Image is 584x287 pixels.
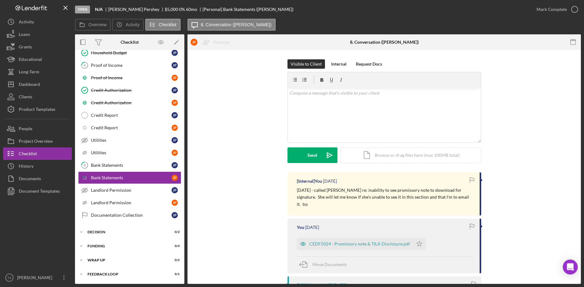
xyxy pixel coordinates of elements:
div: Product Templates [19,103,55,117]
div: J P [172,150,178,156]
button: Move Documents [297,257,353,272]
button: Request Docs [353,59,385,69]
a: Documentation CollectionJP [78,209,181,221]
button: Document Templates [3,185,72,197]
a: Credit ReportJP [78,109,181,121]
div: Open Intercom Messenger [563,260,578,275]
a: Credit AuthorizationJP [78,84,181,96]
div: 0 % [179,7,185,12]
button: JPReassign [187,36,236,48]
button: Grants [3,41,72,53]
label: Checklist [159,22,177,27]
div: 0 / 1 [168,272,180,276]
div: J P [172,162,178,168]
div: 8. Conversation ([PERSON_NAME]) [350,40,419,45]
button: People [3,122,72,135]
div: Credit Authorization [91,100,172,105]
div: Credit Authorization [91,88,172,93]
div: DECISION [87,230,164,234]
div: Proof of Income [91,75,172,80]
div: Clients [19,91,32,105]
div: Reassign [213,36,230,48]
a: 6Proof of IncomeJP [78,59,181,72]
div: Funding [87,244,164,248]
a: Credit AuthorizationJP [78,96,181,109]
div: J P [172,187,178,193]
div: Educational [19,53,42,67]
label: Overview [88,22,107,27]
a: UtilitiesJP [78,146,181,159]
div: 0 / 4 [168,244,180,248]
button: Activity [3,16,72,28]
div: J P [172,112,178,118]
a: Bank StatementsJP [78,171,181,184]
time: 2025-09-03 14:22 [305,225,319,230]
a: 8Bank StatementsJP [78,159,181,171]
div: Proof of Income [91,63,172,68]
div: Landlord Permission [91,188,172,193]
div: You [297,225,304,230]
div: Project Overview [19,135,53,149]
a: Household BudgetJP [78,47,181,59]
div: Send [307,147,317,163]
button: Internal [328,59,350,69]
div: J P [172,212,178,218]
label: 8. Conversation ([PERSON_NAME]) [201,22,272,27]
button: Visible to Client [287,59,325,69]
b: N/A [95,7,103,12]
button: 8. Conversation ([PERSON_NAME]) [187,19,276,31]
div: [PERSON_NAME] Pershey [108,7,165,12]
div: 60 mo [186,7,197,12]
div: 0 / 2 [168,258,180,262]
a: Proof of IncomeJP [78,72,181,84]
div: Credit Report [91,113,172,118]
div: Activity [19,16,34,30]
div: Open [75,6,90,13]
a: Dashboard [3,78,72,91]
span: Move Documents [312,262,347,267]
div: J P [172,50,178,56]
div: Long-Term [19,66,39,80]
button: CEDF5024 - Promissory note & TILA Disclosure.pdf [297,238,426,250]
button: Overview [75,19,111,31]
div: History [19,160,33,174]
a: Landlord PermissionJP [78,196,181,209]
div: CEDF5024 - Promissory note & TILA Disclosure.pdf [309,241,410,246]
div: J P [172,125,178,131]
button: Long-Term [3,66,72,78]
button: TS[PERSON_NAME] [3,271,72,284]
div: Documents [19,172,41,186]
div: Visible to Client [291,59,322,69]
tspan: 8 [84,163,86,167]
div: [Internal] You [297,179,322,184]
button: Loans [3,28,72,41]
button: Mark Complete [530,3,581,16]
div: Bank Statements [91,163,172,168]
button: Project Overview [3,135,72,147]
a: Landlord PermissionJP [78,184,181,196]
div: Checklist [19,147,37,161]
div: Mark Complete [537,3,567,16]
button: History [3,160,72,172]
a: Educational [3,53,72,66]
button: Documents [3,172,72,185]
div: Utilities [91,150,172,155]
div: Internal [331,59,347,69]
button: Clients [3,91,72,103]
button: Send [287,147,337,163]
div: Landlord Permission [91,200,172,205]
button: Checklist [3,147,72,160]
button: Activity [112,19,143,31]
div: Checklist [121,40,139,45]
div: J P [172,100,178,106]
a: UtilitiesJP [78,134,181,146]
